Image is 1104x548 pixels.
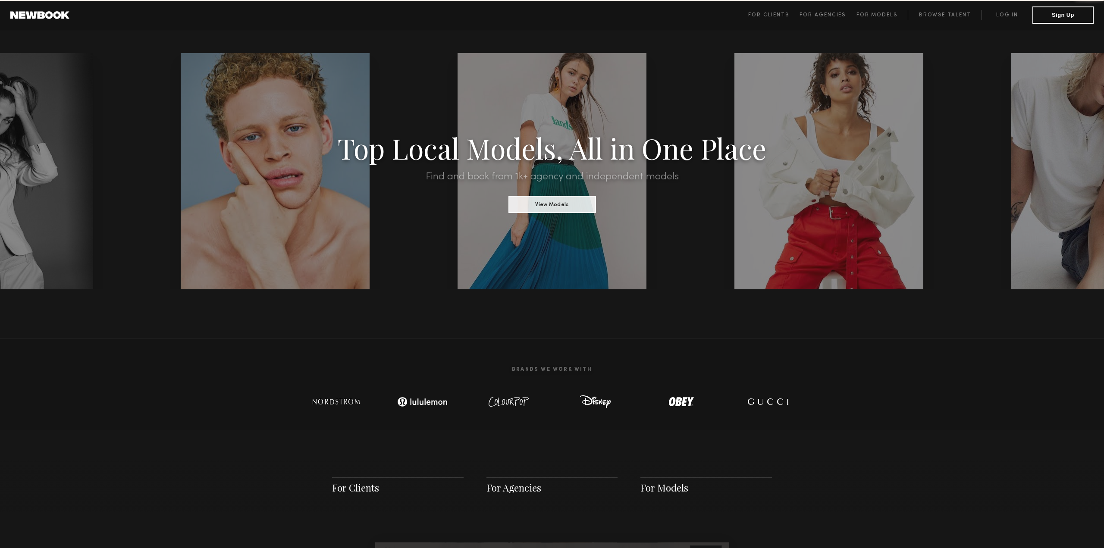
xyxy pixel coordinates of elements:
a: For Clients [332,481,379,494]
a: Browse Talent [908,10,982,20]
img: logo-gucci.svg [740,393,796,410]
h2: Find and book from 1k+ agency and independent models [83,172,1021,182]
img: logo-obey.svg [653,393,709,410]
a: For Clients [748,10,800,20]
button: Sign Up [1032,6,1094,24]
span: For Agencies [800,13,846,18]
a: For Agencies [486,481,541,494]
span: For Clients [748,13,789,18]
img: logo-colour-pop.svg [481,393,537,410]
span: For Models [856,13,897,18]
a: View Models [508,199,596,208]
img: logo-nordstrom.svg [306,393,367,410]
a: For Models [856,10,908,20]
a: Log in [982,10,1032,20]
a: For Agencies [800,10,856,20]
a: For Models [640,481,688,494]
button: View Models [508,196,596,213]
h1: Top Local Models, All in One Place [83,135,1021,161]
img: logo-lulu.svg [392,393,453,410]
h2: Brands We Work With [293,356,811,383]
img: logo-disney.svg [567,393,623,410]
